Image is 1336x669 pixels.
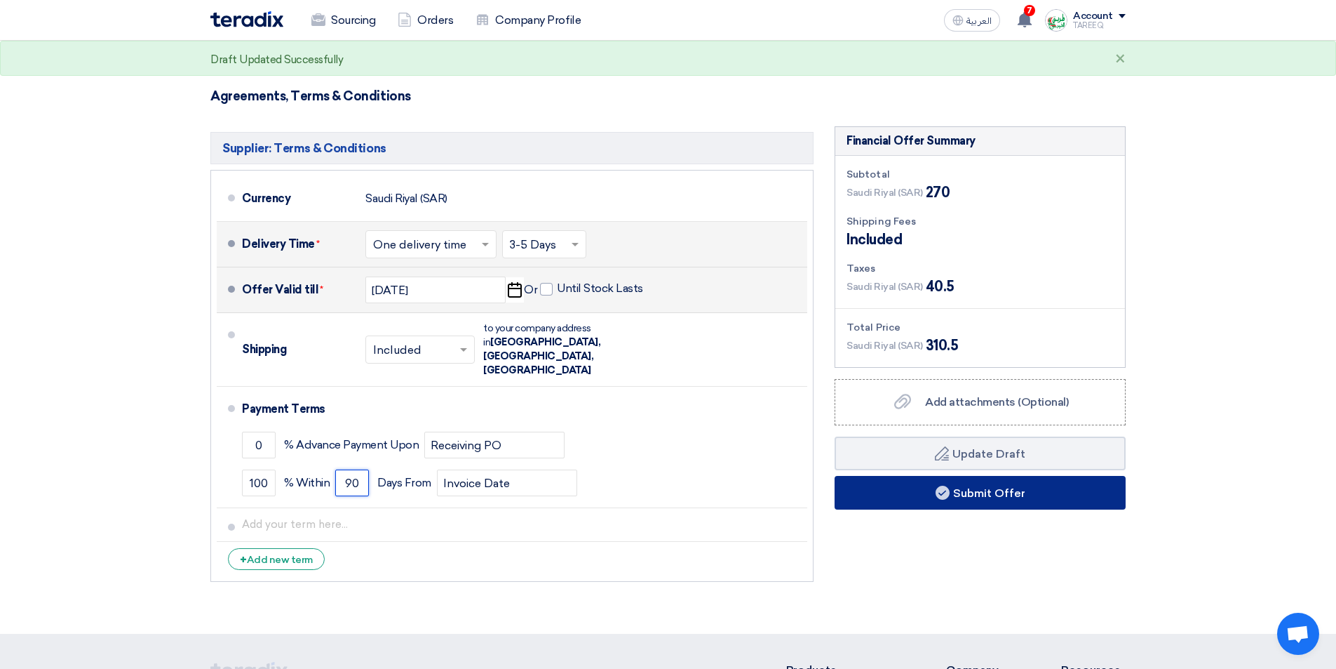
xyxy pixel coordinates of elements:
[1277,613,1319,655] div: Open chat
[926,182,950,203] span: 270
[540,281,643,296] label: Until Stock Lasts
[242,511,802,538] input: Add your term here...
[242,227,354,261] div: Delivery Time
[835,437,1126,470] button: Update Draft
[483,322,637,378] div: to your company address in
[464,5,592,36] a: Company Profile
[846,214,1114,229] div: Shipping Fees
[926,335,959,356] span: 310.5
[228,548,325,570] div: Add new term
[210,88,1126,104] h3: Agreements, Terms & Conditions
[1045,9,1067,32] img: Screenshot___1727703618088.png
[284,438,419,452] span: % Advance Payment Upon
[524,283,537,297] span: Or
[846,229,902,250] span: Included
[284,476,330,490] span: % Within
[483,336,600,376] span: [GEOGRAPHIC_DATA], [GEOGRAPHIC_DATA], [GEOGRAPHIC_DATA]
[242,392,790,426] div: Payment Terms
[846,261,1114,276] div: Taxes
[944,9,1000,32] button: العربية
[846,185,923,200] span: Saudi Riyal (SAR)
[210,11,283,27] img: Teradix logo
[966,16,992,26] span: العربية
[240,553,247,567] span: +
[846,338,923,353] span: Saudi Riyal (SAR)
[846,320,1114,335] div: Total Price
[1024,5,1035,16] span: 7
[846,167,1114,182] div: Subtotal
[925,395,1069,409] span: Add attachments (Optional)
[424,432,565,458] input: payment-term-2
[365,185,447,212] div: Saudi Riyal (SAR)
[210,132,814,164] h5: Supplier: Terms & Conditions
[1073,11,1113,22] div: Account
[210,52,344,68] div: Draft Updated Successfully
[437,470,577,496] input: payment-term-2
[377,476,431,490] span: Days From
[365,277,506,303] input: yyyy-mm-dd
[300,5,386,36] a: Sourcing
[335,470,369,496] input: payment-term-2
[926,276,954,297] span: 40.5
[242,432,276,458] input: payment-term-1
[846,279,923,294] span: Saudi Riyal (SAR)
[386,5,464,36] a: Orders
[242,273,354,307] div: Offer Valid till
[242,333,354,366] div: Shipping
[835,476,1126,510] button: Submit Offer
[242,182,354,216] div: Currency
[846,133,976,150] div: Financial Offer Summary
[1073,22,1126,29] div: TAREEQ
[1115,51,1126,68] div: ×
[242,470,276,496] input: payment-term-2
